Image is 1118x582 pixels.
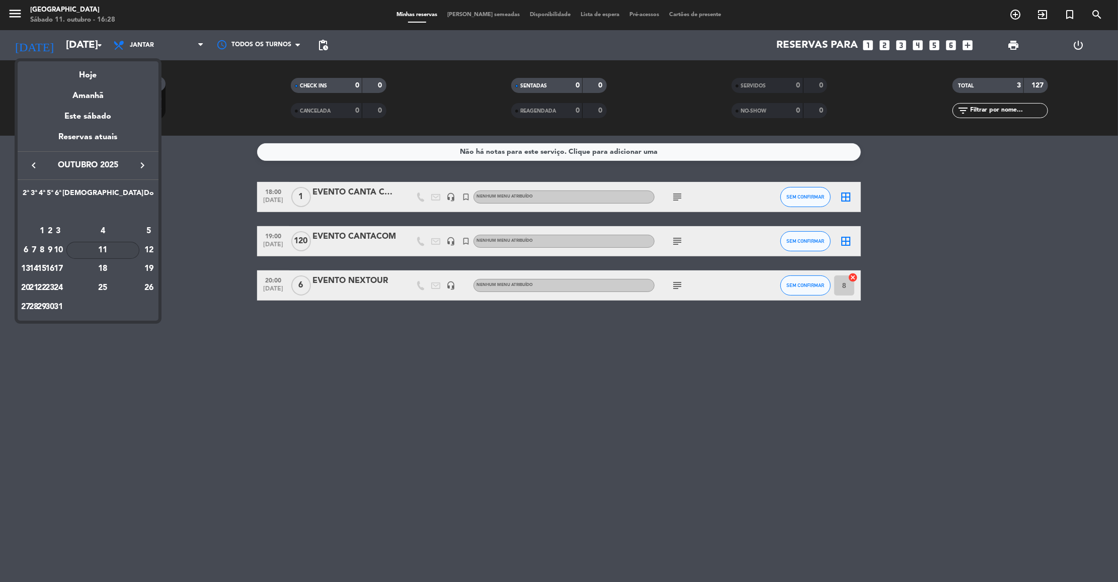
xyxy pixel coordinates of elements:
[62,259,143,278] td: 18 de outubro de 2025
[30,241,38,260] td: 7 de outubro de 2025
[66,279,139,297] div: 25
[22,187,30,203] th: Segunda-feira
[30,298,38,317] td: 28 de outubro de 2025
[62,241,143,260] td: 11 de outubro de 2025
[66,260,139,277] div: 18
[144,279,154,297] div: 26
[66,242,139,259] div: 11
[62,222,143,241] td: 4 de outubro de 2025
[46,278,54,298] td: 23 de outubro de 2025
[66,223,139,240] div: 4
[30,242,38,259] div: 7
[46,299,54,316] div: 30
[18,103,158,131] div: Este sábado
[30,278,38,298] td: 21 de outubro de 2025
[22,299,30,316] div: 27
[143,278,154,298] td: 26 de outubro de 2025
[22,278,30,298] td: 20 de outubro de 2025
[46,298,54,317] td: 30 de outubro de 2025
[54,222,62,241] td: 3 de outubro de 2025
[62,187,143,203] th: Sábado
[38,278,46,298] td: 22 de outubro de 2025
[38,259,46,278] td: 15 de outubro de 2025
[143,187,154,203] th: Domingo
[30,299,38,316] div: 28
[46,259,54,278] td: 16 de outubro de 2025
[54,298,62,317] td: 31 de outubro de 2025
[143,259,154,278] td: 19 de outubro de 2025
[54,187,62,203] th: Sexta-feira
[38,223,46,240] div: 1
[22,241,30,260] td: 6 de outubro de 2025
[30,260,38,277] div: 14
[143,241,154,260] td: 12 de outubro de 2025
[46,223,54,240] div: 2
[28,159,40,171] i: keyboard_arrow_left
[46,242,54,259] div: 9
[30,259,38,278] td: 14 de outubro de 2025
[43,159,133,172] span: outubro 2025
[54,242,62,259] div: 10
[54,279,62,297] div: 24
[38,299,46,316] div: 29
[54,260,62,277] div: 17
[46,222,54,241] td: 2 de outubro de 2025
[22,203,154,222] td: OUT
[46,241,54,260] td: 9 de outubro de 2025
[25,159,43,172] button: keyboard_arrow_left
[54,259,62,278] td: 17 de outubro de 2025
[22,298,30,317] td: 27 de outubro de 2025
[46,187,54,203] th: Quinta-feira
[30,187,38,203] th: Terça-feira
[18,131,158,151] div: Reservas atuais
[38,242,46,259] div: 8
[30,279,38,297] div: 21
[18,61,158,82] div: Hoje
[54,278,62,298] td: 24 de outubro de 2025
[38,222,46,241] td: 1 de outubro de 2025
[22,279,30,297] div: 20
[144,242,154,259] div: 12
[38,279,46,297] div: 22
[18,82,158,103] div: Amanhã
[38,260,46,277] div: 15
[22,242,30,259] div: 6
[54,223,62,240] div: 3
[144,260,154,277] div: 19
[46,279,54,297] div: 23
[38,241,46,260] td: 8 de outubro de 2025
[54,299,62,316] div: 31
[133,159,151,172] button: keyboard_arrow_right
[54,241,62,260] td: 10 de outubro de 2025
[46,260,54,277] div: 16
[22,260,30,277] div: 13
[143,222,154,241] td: 5 de outubro de 2025
[144,223,154,240] div: 5
[38,298,46,317] td: 29 de outubro de 2025
[62,278,143,298] td: 25 de outubro de 2025
[22,259,30,278] td: 13 de outubro de 2025
[38,187,46,203] th: Quarta-feira
[136,159,148,171] i: keyboard_arrow_right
